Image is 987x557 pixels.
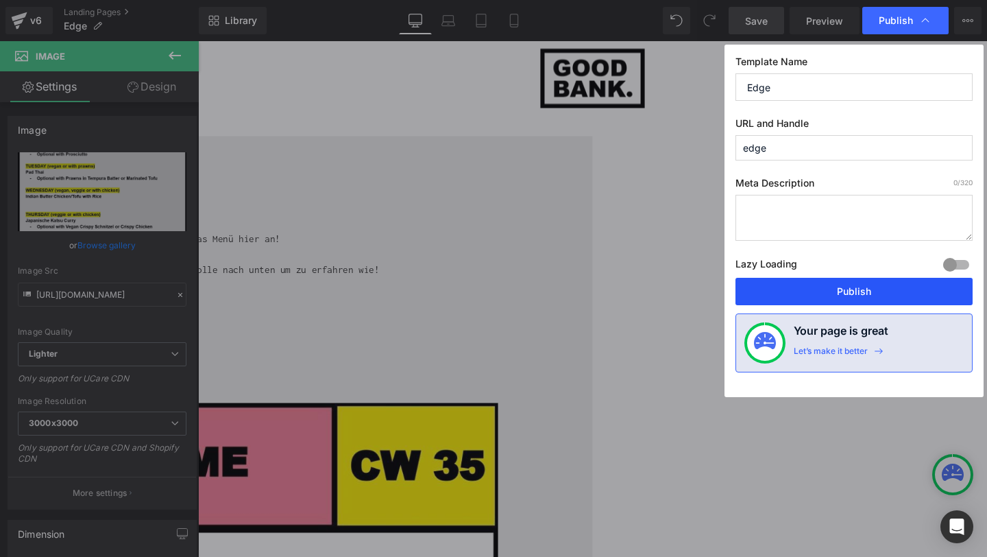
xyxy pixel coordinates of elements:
img: GOOD BANK [360,8,470,71]
label: URL and Handle [735,117,973,135]
button: Publish [735,278,973,305]
label: Lazy Loading [735,255,797,278]
span: 0 [953,178,958,187]
div: Open Intercom Messenger [940,510,973,543]
span: /320 [953,178,973,187]
h4: Your page is great [794,322,888,346]
img: onboarding-status.svg [754,332,776,354]
span: Publish [879,14,913,27]
label: Meta Description [735,177,973,195]
div: Let’s make it better [794,346,868,364]
label: Template Name [735,56,973,73]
